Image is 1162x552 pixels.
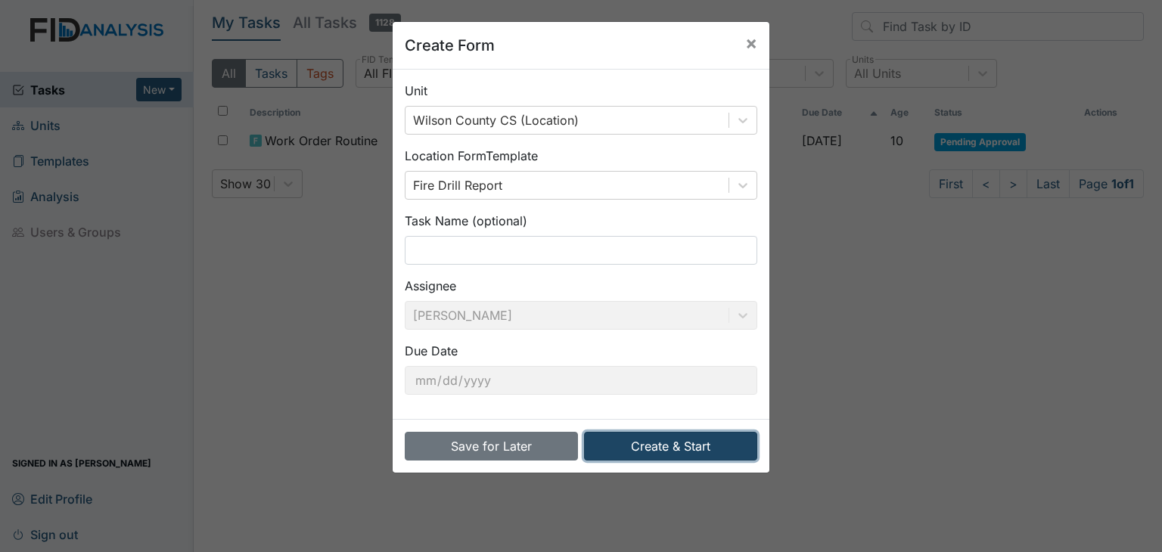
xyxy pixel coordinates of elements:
div: Wilson County CS (Location) [413,111,579,129]
button: Close [733,22,769,64]
label: Unit [405,82,427,100]
button: Save for Later [405,432,578,461]
h5: Create Form [405,34,495,57]
label: Due Date [405,342,458,360]
span: × [745,32,757,54]
div: Fire Drill Report [413,176,502,194]
label: Location Form Template [405,147,538,165]
label: Task Name (optional) [405,212,527,230]
label: Assignee [405,277,456,295]
button: Create & Start [584,432,757,461]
